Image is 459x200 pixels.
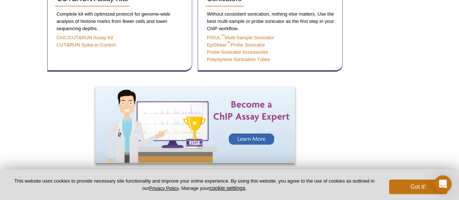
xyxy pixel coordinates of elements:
a: CUT&RUN Spike-In Control [57,42,116,48]
p: Complete kit with optimized protocol for genome-wide analysis of histone marks from fewer cells a... [55,11,185,32]
a: ChIC/CUT&RUN Assay Kit [57,35,113,40]
button: Got it! [389,180,447,194]
a: PIXUL™Multi-Sample Sonicator [207,35,274,40]
a: EpiShear™Probe Sonicator [207,42,265,48]
p: Without consistent sonication, nothing else matters. Use the best multi-sample or probe sonicator... [205,11,335,32]
div: Open Intercom Messenger [434,175,452,193]
sup: ™ [221,34,225,38]
a: Polystyrene Sonication Tubes [207,57,270,62]
sup: ™ [227,41,231,45]
img: Become a ChIP Assay Expert [95,86,295,163]
a: Privacy Policy [149,185,178,191]
a: Probe Sonicator Accessories [207,49,269,55]
button: cookie settings [209,185,245,191]
p: This website uses cookies to provide necessary site functionality and improve your online experie... [12,178,377,192]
